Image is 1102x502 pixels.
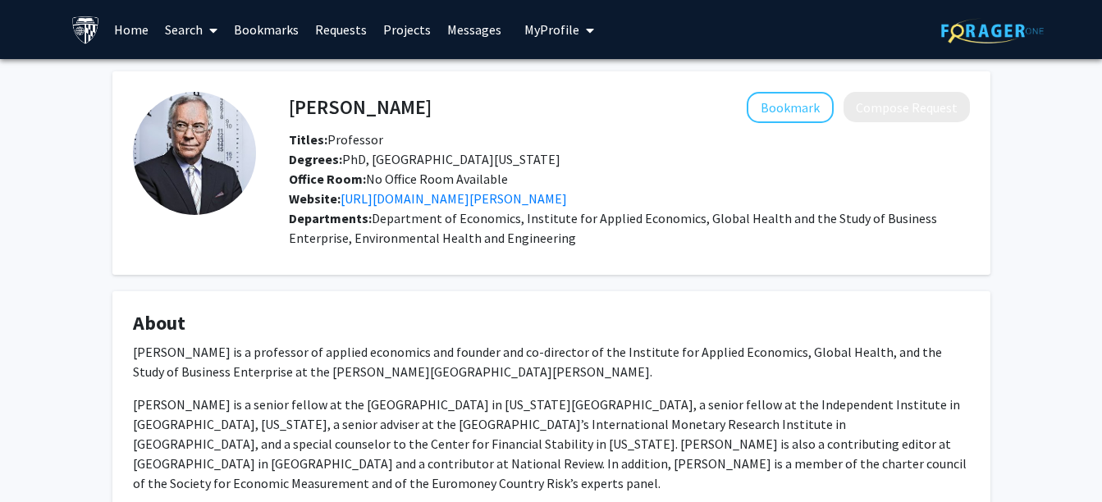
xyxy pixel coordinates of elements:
[289,210,937,246] span: Department of Economics, Institute for Applied Economics, Global Health and the Study of Business...
[133,395,970,493] p: [PERSON_NAME] is a senior fellow at the [GEOGRAPHIC_DATA] in [US_STATE][GEOGRAPHIC_DATA], a senio...
[289,131,327,148] b: Titles:
[289,210,372,226] b: Departments:
[289,151,560,167] span: PhD, [GEOGRAPHIC_DATA][US_STATE]
[524,21,579,38] span: My Profile
[747,92,834,123] button: Add Steve Hanke to Bookmarks
[289,171,366,187] b: Office Room:
[133,342,970,381] p: [PERSON_NAME] is a professor of applied economics and founder and co-director of the Institute fo...
[941,18,1044,43] img: ForagerOne Logo
[375,1,439,58] a: Projects
[71,16,100,44] img: Johns Hopkins University Logo
[289,190,341,207] b: Website:
[133,312,970,335] h4: About
[844,92,970,122] button: Compose Request to Steve Hanke
[289,131,383,148] span: Professor
[157,1,226,58] a: Search
[106,1,157,58] a: Home
[133,92,256,215] img: Profile Picture
[307,1,375,58] a: Requests
[12,428,70,490] iframe: Chat
[341,190,567,207] a: Opens in a new tab
[289,171,508,187] span: No Office Room Available
[289,92,432,122] h4: [PERSON_NAME]
[439,1,510,58] a: Messages
[289,151,342,167] b: Degrees:
[226,1,307,58] a: Bookmarks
